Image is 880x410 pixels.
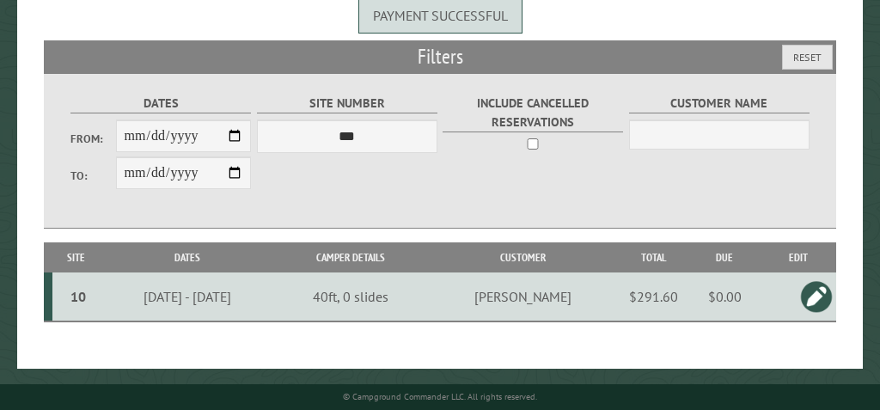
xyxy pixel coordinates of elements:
[629,94,810,113] label: Customer Name
[52,242,100,272] th: Site
[688,272,761,321] td: $0.00
[274,272,426,321] td: 40ft, 0 slides
[70,168,116,184] label: To:
[70,131,116,147] label: From:
[443,94,623,132] label: Include Cancelled Reservations
[257,94,437,113] label: Site Number
[688,242,761,272] th: Due
[782,45,833,70] button: Reset
[620,242,688,272] th: Total
[427,272,620,321] td: [PERSON_NAME]
[343,391,537,402] small: © Campground Commander LLC. All rights reserved.
[427,242,620,272] th: Customer
[44,40,836,73] h2: Filters
[274,242,426,272] th: Camper Details
[100,242,274,272] th: Dates
[102,288,272,305] div: [DATE] - [DATE]
[70,94,251,113] label: Dates
[620,272,688,321] td: $291.60
[59,288,97,305] div: 10
[761,242,836,272] th: Edit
